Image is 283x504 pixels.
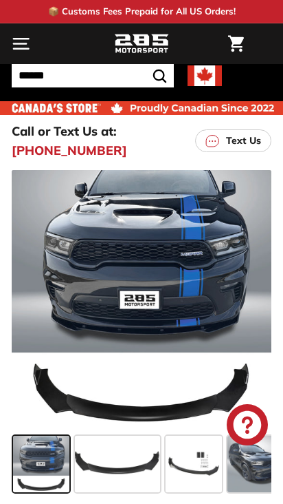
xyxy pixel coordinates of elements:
a: [PHONE_NUMBER] [12,141,127,160]
inbox-online-store-chat: Shopify online store chat [223,404,272,449]
p: Text Us [226,134,261,148]
input: Search [12,64,174,87]
p: Call or Text Us at: [12,122,117,140]
a: Cart [221,24,251,63]
p: 📦 Customs Fees Prepaid for All US Orders! [48,5,236,19]
a: Text Us [195,129,271,152]
img: Logo_285_Motorsport_areodynamics_components [114,32,169,56]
